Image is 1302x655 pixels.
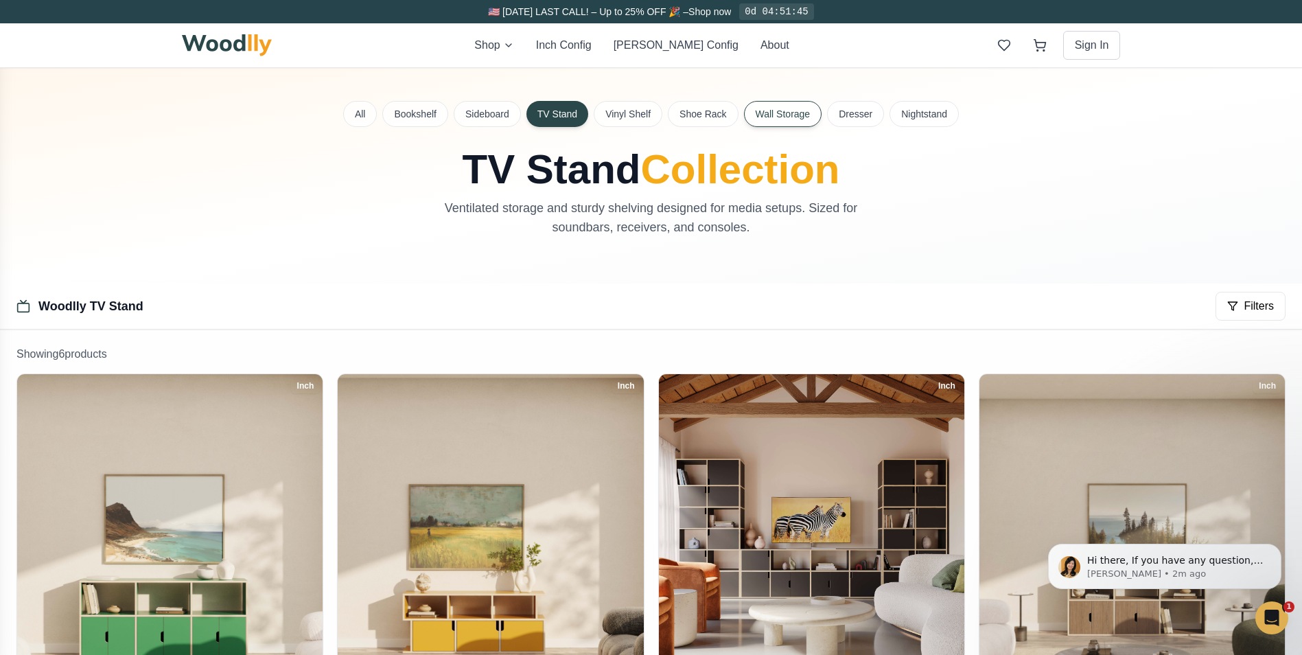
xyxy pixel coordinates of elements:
button: Wall Storage [744,101,822,127]
div: Inch [1253,378,1282,393]
div: Inch [291,378,321,393]
button: Sideboard [454,101,521,127]
button: Shop [474,37,513,54]
button: Filters [1216,292,1286,321]
span: Collection [641,146,840,192]
img: Woodlly [182,34,272,56]
h1: TV Stand [344,149,959,190]
div: Inch [612,378,641,393]
span: Filters [1244,298,1274,314]
a: Shop now [688,6,731,17]
button: Dresser [827,101,884,127]
iframe: Intercom notifications message [1027,515,1302,618]
p: Showing 6 product s [16,346,1286,363]
button: About [760,37,789,54]
p: Ventilated storage and sturdy shelving designed for media setups. Sized for soundbars, receivers,... [421,198,882,237]
button: All [343,101,377,127]
div: 0d 04:51:45 [739,3,813,20]
a: Woodlly TV Stand [38,299,143,313]
button: Bookshelf [382,101,447,127]
button: Nightstand [890,101,959,127]
span: 🇺🇸 [DATE] LAST CALL! – Up to 25% OFF 🎉 – [488,6,688,17]
span: 1 [1283,601,1294,612]
button: Sign In [1063,31,1121,60]
button: [PERSON_NAME] Config [614,37,739,54]
iframe: Intercom live chat [1255,601,1288,634]
button: Inch Config [536,37,592,54]
button: Shoe Rack [668,101,738,127]
button: Vinyl Shelf [594,101,662,127]
div: Inch [932,378,962,393]
button: TV Stand [526,101,588,127]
